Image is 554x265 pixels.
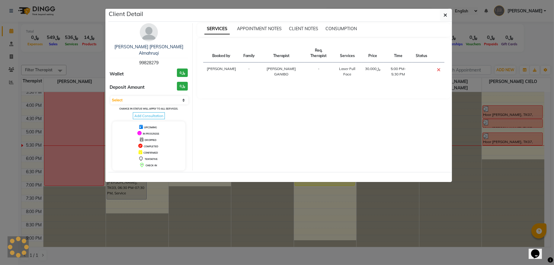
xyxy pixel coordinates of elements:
[325,26,357,31] span: CONSUMPTION
[203,44,240,62] th: Booked by
[203,62,240,81] td: [PERSON_NAME]
[258,44,304,62] th: Therapist
[240,62,258,81] td: -
[267,66,296,76] span: [PERSON_NAME] GANIBO
[133,112,165,119] span: Add Consultation
[365,66,380,72] div: ﷼30.000
[289,26,318,31] span: CLIENT NOTES
[412,44,431,62] th: Status
[110,71,124,78] span: Wallet
[361,44,384,62] th: Price
[304,62,333,81] td: -
[109,9,143,18] h5: Client Detail
[177,82,188,91] h3: ﷼0
[139,60,159,65] span: 99828279
[110,84,145,91] span: Deposit Amount
[529,241,548,259] iframe: chat widget
[333,44,361,62] th: Services
[145,139,156,142] span: DROPPED
[384,62,412,81] td: 5:00 PM-5:30 PM
[144,126,157,129] span: UPCOMING
[119,107,178,110] small: Change in status will apply to all services.
[114,44,183,56] a: [PERSON_NAME] [PERSON_NAME] Almahruqi
[204,24,230,34] span: SERVICES
[337,66,358,77] div: Laser Full Face
[240,44,258,62] th: Family
[384,44,412,62] th: Time
[145,158,158,161] span: TENTATIVE
[146,164,157,167] span: CHECK-IN
[177,69,188,77] h3: ﷼0
[237,26,282,31] span: APPOINTMENT NOTES
[143,132,159,135] span: IN PROGRESS
[140,23,158,41] img: avatar
[144,145,158,148] span: COMPLETED
[304,44,333,62] th: Req. Therapist
[143,151,158,154] span: CONFIRMED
